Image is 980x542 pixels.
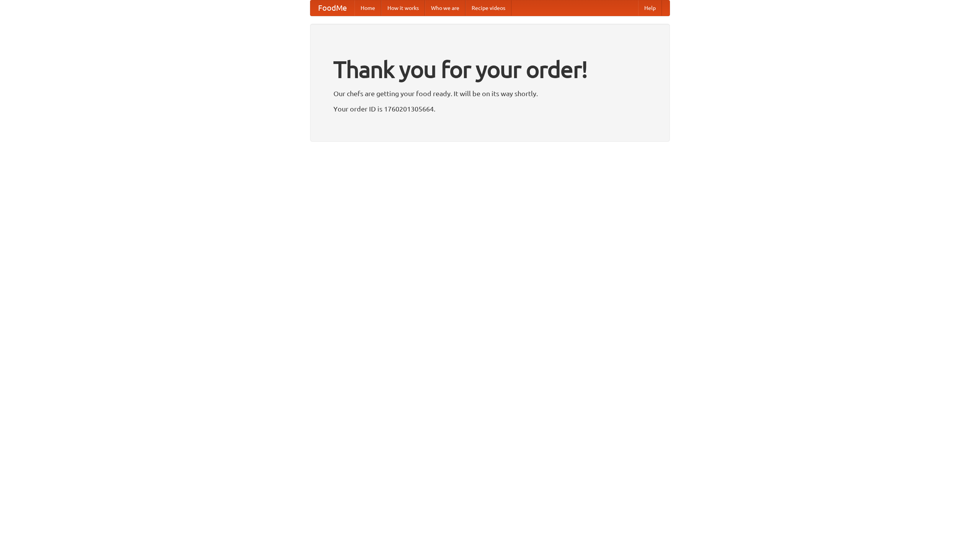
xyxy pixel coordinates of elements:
p: Your order ID is 1760201305664. [333,103,647,115]
a: Who we are [425,0,465,16]
a: Recipe videos [465,0,511,16]
h1: Thank you for your order! [333,51,647,88]
a: FoodMe [310,0,354,16]
a: Home [354,0,381,16]
a: Help [638,0,662,16]
a: How it works [381,0,425,16]
p: Our chefs are getting your food ready. It will be on its way shortly. [333,88,647,99]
